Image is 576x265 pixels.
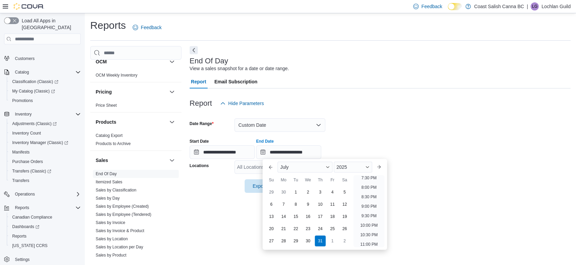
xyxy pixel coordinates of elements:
button: Next [190,46,198,54]
span: Export [249,179,279,193]
span: Canadian Compliance [12,215,52,220]
button: Operations [1,189,83,199]
span: End Of Day [96,171,117,177]
span: Classification (Classic) [12,79,58,84]
input: Dark Mode [448,3,462,10]
div: Button. Open the year selector. 2025 is currently selected. [334,162,372,172]
span: Customers [15,56,35,61]
a: Sales by Product [96,253,127,258]
a: Classification (Classic) [9,78,61,86]
span: Inventory Manager (Classic) [12,140,68,145]
img: Cova [14,3,44,10]
button: OCM [168,58,176,66]
span: Settings [15,257,30,262]
span: Transfers (Classic) [12,168,51,174]
button: Inventory Count [7,128,83,138]
a: Sales by Day [96,196,120,201]
span: Catalog Export [96,133,122,138]
span: Load All Apps in [GEOGRAPHIC_DATA] [19,17,81,31]
button: Products [96,119,167,125]
span: Customers [12,54,81,62]
a: My Catalog (Classic) [9,87,58,95]
div: Tu [290,175,301,185]
div: day-29 [266,187,277,198]
p: Lochlan Guild [541,2,571,11]
div: day-6 [266,199,277,210]
li: 11:00 PM [358,240,380,248]
span: Purchase Orders [9,158,81,166]
button: Promotions [7,96,83,105]
span: Transfers [9,177,81,185]
button: Export [245,179,283,193]
a: Sales by Employee (Created) [96,204,149,209]
span: Itemized Sales [96,179,122,185]
a: Sales by Location per Day [96,245,143,249]
h3: Pricing [96,88,112,95]
span: Dashboards [12,224,39,229]
button: Reports [7,231,83,241]
span: Sales by Invoice [96,220,125,225]
a: End Of Day [96,171,117,176]
a: Customers [12,55,37,63]
span: OCM Weekly Inventory [96,73,137,78]
h3: Sales [96,157,108,164]
span: 2025 [337,164,347,170]
button: Canadian Compliance [7,212,83,222]
li: 7:30 PM [359,174,379,182]
button: Transfers [7,176,83,185]
span: Sales by Invoice & Product [96,228,144,233]
div: Su [266,175,277,185]
label: Date Range [190,121,214,126]
div: Sa [339,175,350,185]
button: Inventory [1,109,83,119]
span: July [280,164,289,170]
li: 8:00 PM [359,183,379,191]
a: Promotions [9,97,36,105]
div: day-1 [327,236,338,246]
a: [US_STATE] CCRS [9,242,50,250]
span: Manifests [9,148,81,156]
div: day-1 [290,187,301,198]
div: day-12 [339,199,350,210]
div: day-3 [315,187,326,198]
button: [US_STATE] CCRS [7,241,83,250]
div: Lochlan Guild [531,2,539,11]
span: Hide Parameters [228,100,264,107]
button: Products [168,118,176,126]
div: Products [90,131,181,150]
span: Settings [12,255,81,264]
a: Adjustments (Classic) [7,119,83,128]
a: Inventory Count [9,129,44,137]
div: day-30 [278,187,289,198]
div: day-13 [266,211,277,222]
div: day-5 [339,187,350,198]
span: Classification (Classic) [9,78,81,86]
div: Mo [278,175,289,185]
div: day-2 [303,187,313,198]
div: Button. Open the month selector. July is currently selected. [277,162,332,172]
span: Catalog [15,69,29,75]
div: day-15 [290,211,301,222]
button: Purchase Orders [7,157,83,166]
button: Catalog [1,67,83,77]
a: Inventory Manager (Classic) [9,139,71,147]
div: OCM [90,71,181,82]
input: Press the down key to open a popover containing a calendar. [190,145,255,159]
h3: End Of Day [190,57,228,65]
div: We [303,175,313,185]
input: Press the down key to enter a popover containing a calendar. Press the escape key to close the po... [256,145,321,159]
h1: Reports [90,19,126,32]
a: Canadian Compliance [9,213,55,221]
span: Sales by Location [96,236,128,242]
span: Reports [9,232,81,240]
p: | [527,2,528,11]
span: Feedback [141,24,161,31]
div: day-4 [327,187,338,198]
span: Adjustments (Classic) [12,121,57,126]
div: day-18 [327,211,338,222]
a: Feedback [130,21,164,34]
a: Manifests [9,148,32,156]
span: Reports [15,205,29,210]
